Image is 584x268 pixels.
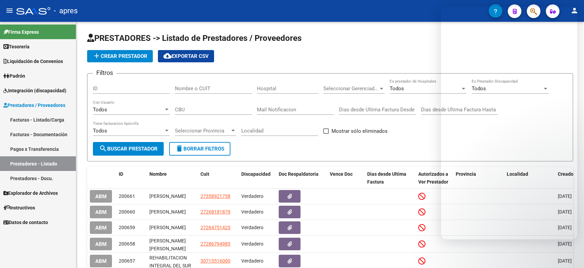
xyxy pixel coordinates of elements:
button: Exportar CSV [158,50,214,62]
span: 200660 [119,209,135,215]
datatable-header-cell: Dias desde Ultima Factura [364,167,416,189]
datatable-header-cell: Cuit [198,167,239,189]
span: 27264751425 [200,225,230,230]
button: ABM [90,190,112,203]
span: ABM [95,225,107,231]
span: ABM [95,209,107,215]
span: 200661 [119,193,135,199]
span: ID [119,171,123,177]
span: Cuit [200,171,209,177]
button: ABM [90,206,112,218]
iframe: Intercom live chat [561,245,577,261]
span: Discapacidad [241,171,271,177]
button: Borrar Filtros [169,142,230,156]
button: Buscar Prestador [93,142,164,156]
span: 200657 [119,258,135,264]
span: Nombre [149,171,167,177]
span: Integración (discapacidad) [3,87,66,94]
span: Borrar Filtros [175,146,224,152]
span: Verdadero [241,258,263,264]
span: Doc Respaldatoria [279,171,319,177]
span: ABM [95,258,107,264]
span: Seleccionar Provincia [175,128,230,134]
span: 27268181879 [200,209,230,215]
span: Datos de contacto [3,219,48,226]
span: Padrón [3,72,25,80]
span: Verdadero [241,241,263,247]
span: Tesorería [3,43,30,50]
span: Explorador de Archivos [3,189,58,197]
span: 30715516000 [200,258,230,264]
span: - apres [54,3,78,18]
div: [PERSON_NAME] [149,192,195,200]
span: Autorizados a Ver Prestador [418,171,448,185]
span: 27358921758 [200,193,230,199]
button: ABM [90,255,112,267]
button: ABM [90,221,112,234]
mat-icon: search [99,144,107,153]
span: Exportar CSV [163,53,209,59]
span: Mostrar sólo eliminados [331,127,388,135]
datatable-header-cell: Nombre [147,167,198,189]
span: Verdadero [241,225,263,230]
span: Liquidación de Convenios [3,58,63,65]
datatable-header-cell: ID [116,167,147,189]
span: Firma Express [3,28,39,36]
datatable-header-cell: Doc Respaldatoria [276,167,327,189]
span: 200659 [119,225,135,230]
span: Prestadores / Proveedores [3,101,65,109]
iframe: Intercom live chat [441,7,577,239]
span: Todos [93,128,107,134]
span: Instructivos [3,204,35,211]
span: Buscar Prestador [99,146,158,152]
span: Seleccionar Gerenciador [323,85,378,92]
div: [PERSON_NAME] [149,224,195,232]
h3: Filtros [93,68,116,78]
span: Dias desde Ultima Factura [367,171,406,185]
mat-icon: delete [175,144,183,153]
span: [DATE] [558,258,572,264]
span: 27286794985 [200,241,230,247]
datatable-header-cell: Discapacidad [239,167,276,189]
datatable-header-cell: Vence Doc [327,167,364,189]
span: ABM [95,241,107,247]
mat-icon: add [93,52,101,60]
span: 200658 [119,241,135,247]
div: [PERSON_NAME] [PERSON_NAME] [149,237,195,251]
span: Vence Doc [330,171,353,177]
span: Todos [93,107,107,113]
span: ABM [95,193,107,200]
div: [PERSON_NAME] [149,208,195,216]
mat-icon: cloud_download [163,52,172,60]
span: Verdadero [241,193,263,199]
datatable-header-cell: Autorizados a Ver Prestador [416,167,453,189]
span: Todos [390,85,404,92]
span: Verdadero [241,209,263,215]
button: ABM [90,238,112,250]
mat-icon: menu [5,6,14,15]
button: Crear Prestador [87,50,153,62]
span: PRESTADORES -> Listado de Prestadores / Proveedores [87,33,302,43]
span: [DATE] [558,241,572,247]
span: Crear Prestador [93,53,147,59]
